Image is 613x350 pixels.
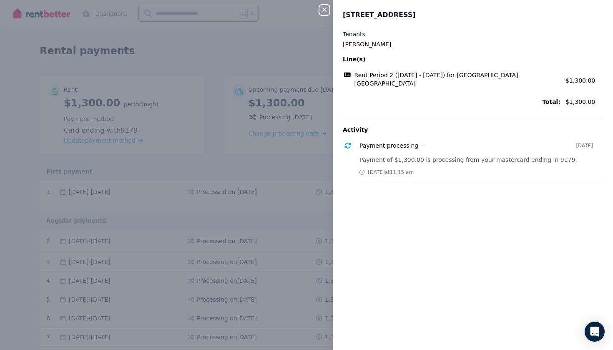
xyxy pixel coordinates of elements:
[343,10,416,20] span: [STREET_ADDRESS]
[354,71,560,88] span: Rent Period 2 ([DATE] - [DATE]) for [GEOGRAPHIC_DATA], [GEOGRAPHIC_DATA]
[343,40,603,48] legend: [PERSON_NAME]
[343,98,560,106] span: Total:
[343,126,603,134] p: Activity
[576,142,593,149] time: [DATE]
[565,77,595,84] span: $1,300.00
[359,156,603,164] p: Payment of $1,300.00 is processing from your mastercard ending in 9179.
[343,55,560,63] span: Line(s)
[343,30,365,38] label: Tenants
[368,169,414,176] span: [DATE] at 11:15 am
[565,98,603,106] span: $1,300.00
[585,322,605,342] div: Open Intercom Messenger
[359,142,418,149] span: Payment processing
